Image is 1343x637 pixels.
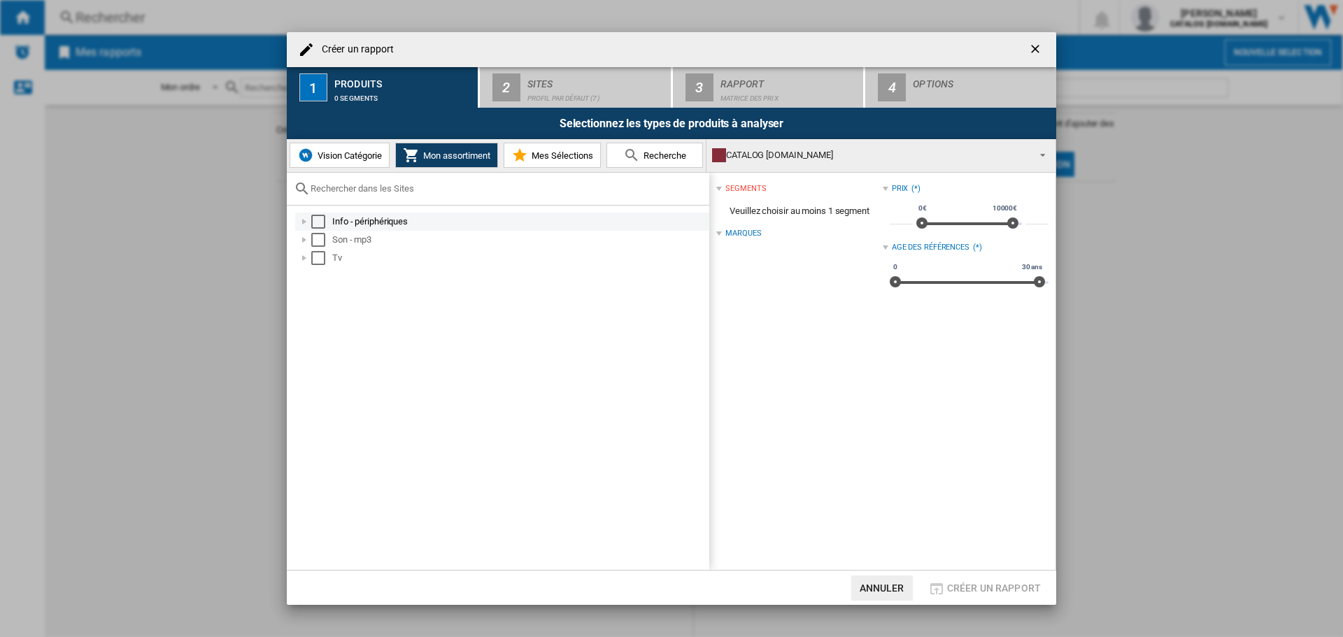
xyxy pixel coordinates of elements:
[916,203,929,214] span: 0€
[311,251,332,265] md-checkbox: Select
[395,143,498,168] button: Mon assortiment
[528,150,593,161] span: Mes Sélections
[606,143,703,168] button: Recherche
[1023,36,1051,64] button: getI18NText('BUTTONS.CLOSE_DIALOG')
[720,73,858,87] div: Rapport
[720,87,858,102] div: Matrice des prix
[311,183,702,194] input: Rechercher dans les Sites
[332,215,707,229] div: Info - périphériques
[334,87,472,102] div: 0 segments
[297,147,314,164] img: wiser-icon-blue.png
[1020,262,1044,273] span: 30 ans
[287,108,1056,139] div: Selectionnez les types de produits à analyser
[311,233,332,247] md-checkbox: Select
[865,67,1056,108] button: 4 Options
[640,150,686,161] span: Recherche
[673,67,865,108] button: 3 Rapport Matrice des prix
[716,198,882,224] span: Veuillez choisir au moins 1 segment
[891,262,900,273] span: 0
[299,73,327,101] div: 1
[290,143,390,168] button: Vision Catégorie
[725,228,761,239] div: Marques
[851,575,913,601] button: Annuler
[725,183,766,194] div: segments
[685,73,713,101] div: 3
[924,575,1045,601] button: Créer un rapport
[504,143,601,168] button: Mes Sélections
[527,87,665,102] div: Profil par défaut (7)
[947,582,1041,594] span: Créer un rapport
[892,242,969,253] div: Age des références
[287,67,479,108] button: 1 Produits 0 segments
[334,73,472,87] div: Produits
[492,73,520,101] div: 2
[913,73,1051,87] div: Options
[527,73,665,87] div: Sites
[420,150,490,161] span: Mon assortiment
[315,43,395,57] h4: Créer un rapport
[332,251,707,265] div: Tv
[332,233,707,247] div: Son - mp3
[878,73,906,101] div: 4
[314,150,382,161] span: Vision Catégorie
[311,215,332,229] md-checkbox: Select
[990,203,1019,214] span: 10000€
[712,145,1028,165] div: CATALOG [DOMAIN_NAME]
[480,67,672,108] button: 2 Sites Profil par défaut (7)
[1028,42,1045,59] ng-md-icon: getI18NText('BUTTONS.CLOSE_DIALOG')
[892,183,909,194] div: Prix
